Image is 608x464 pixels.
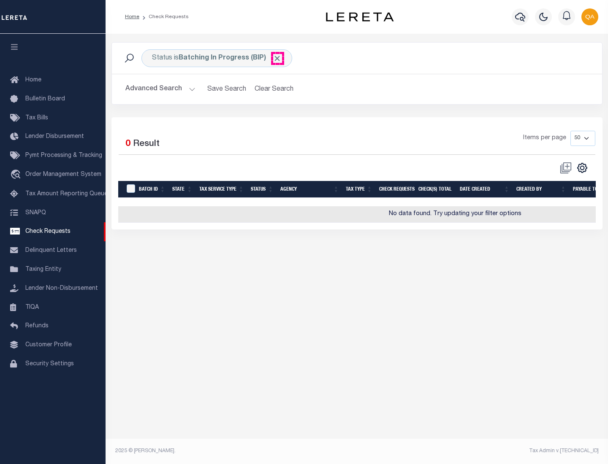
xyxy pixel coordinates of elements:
[25,267,61,272] span: Taxing Entity
[125,14,139,19] a: Home
[25,286,98,291] span: Lender Non-Disbursement
[141,49,292,67] div: Status is
[376,181,415,198] th: Check Requests
[456,181,513,198] th: Date Created: activate to sort column ascending
[342,181,376,198] th: Tax Type: activate to sort column ascending
[125,81,195,97] button: Advanced Search
[139,13,189,21] li: Check Requests
[251,81,297,97] button: Clear Search
[523,134,566,143] span: Items per page
[25,304,39,310] span: TIQA
[169,181,196,198] th: State: activate to sort column ascending
[25,248,77,254] span: Delinquent Letters
[196,181,247,198] th: Tax Service Type: activate to sort column ascending
[581,8,598,25] img: svg+xml;base64,PHN2ZyB4bWxucz0iaHR0cDovL3d3dy53My5vcmcvMjAwMC9zdmciIHBvaW50ZXItZXZlbnRzPSJub25lIi...
[125,140,130,148] span: 0
[25,229,71,235] span: Check Requests
[415,181,456,198] th: Check(s) Total
[25,96,65,102] span: Bulletin Board
[25,77,41,83] span: Home
[25,323,49,329] span: Refunds
[10,170,24,181] i: travel_explore
[179,55,282,62] b: Batching In Progress (BIP)
[247,181,277,198] th: Status: activate to sort column ascending
[25,153,102,159] span: Pymt Processing & Tracking
[133,138,160,151] label: Result
[25,342,72,348] span: Customer Profile
[326,12,394,22] img: logo-dark.svg
[202,81,251,97] button: Save Search
[109,447,357,455] div: 2025 © [PERSON_NAME].
[25,134,84,140] span: Lender Disbursement
[25,210,46,216] span: SNAPQ
[277,181,342,198] th: Agency: activate to sort column ascending
[25,115,48,121] span: Tax Bills
[25,172,101,178] span: Order Management System
[363,447,599,455] div: Tax Admin v.[TECHNICAL_ID]
[25,191,108,197] span: Tax Amount Reporting Queue
[25,361,74,367] span: Security Settings
[513,181,570,198] th: Created By: activate to sort column ascending
[136,181,169,198] th: Batch Id: activate to sort column ascending
[273,54,282,63] span: Click to Remove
